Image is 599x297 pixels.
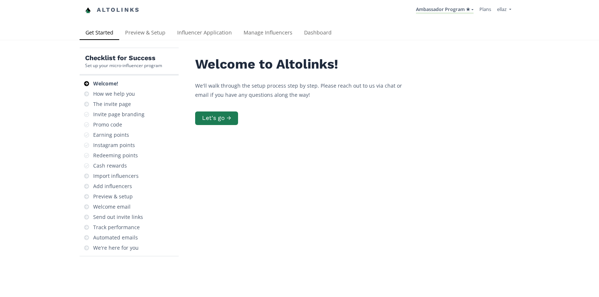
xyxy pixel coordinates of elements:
[238,26,298,41] a: Manage Influencers
[93,224,140,231] div: Track performance
[93,111,145,118] div: Invite page branding
[298,26,337,41] a: Dashboard
[93,121,122,128] div: Promo code
[497,6,511,14] a: ellaz
[85,7,91,13] img: favicon-32x32.png
[195,111,238,125] button: Let's go →
[93,80,118,87] div: Welcome!
[93,100,131,108] div: The invite page
[80,26,119,41] a: Get Started
[171,26,238,41] a: Influencer Application
[479,6,491,12] a: Plans
[93,172,139,180] div: Import influencers
[93,131,129,139] div: Earning points
[119,26,171,41] a: Preview & Setup
[93,234,138,241] div: Automated emails
[93,142,135,149] div: Instagram points
[416,6,474,14] a: Ambassador Program ★
[497,6,507,12] span: ellaz
[195,81,415,99] p: We'll walk through the setup process step by step. Please reach out to us via chat or email if yo...
[93,244,139,252] div: We're here for you
[93,203,131,210] div: Welcome email
[93,162,127,169] div: Cash rewards
[93,213,143,221] div: Send out invite links
[93,152,138,159] div: Redeeming points
[85,4,140,16] a: Altolinks
[85,54,162,62] h5: Checklist for Success
[85,62,162,69] div: Set up your micro-influencer program
[93,193,133,200] div: Preview & setup
[195,57,415,72] h2: Welcome to Altolinks!
[93,90,135,98] div: How we help you
[93,183,132,190] div: Add influencers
